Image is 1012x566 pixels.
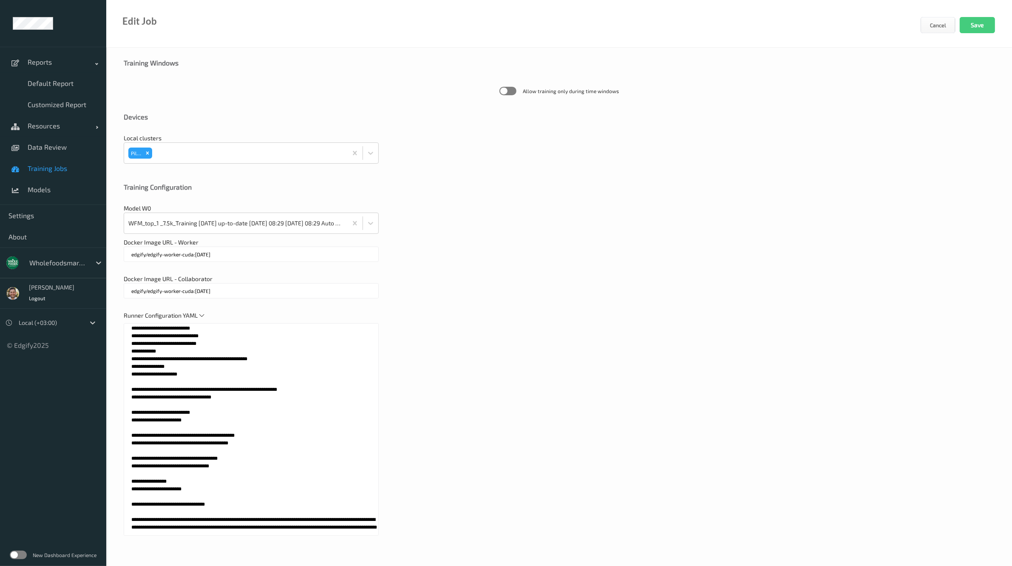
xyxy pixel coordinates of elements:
[124,113,995,121] div: Devices
[960,17,995,33] button: Save
[124,205,151,212] span: Model W0
[124,312,205,319] span: Runner Configuration YAML
[523,87,619,95] span: Allow training only during time windows
[124,59,995,67] div: Training Windows
[124,183,995,191] div: Training Configuration
[122,17,157,26] div: Edit Job
[124,239,198,246] span: Docker Image URL - Worker
[143,148,152,159] div: Remove Pilot
[921,17,955,33] button: Cancel
[128,148,143,159] div: Pilot
[124,134,162,142] span: Local clusters
[124,275,213,282] span: Docker Image URL - Collaborator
